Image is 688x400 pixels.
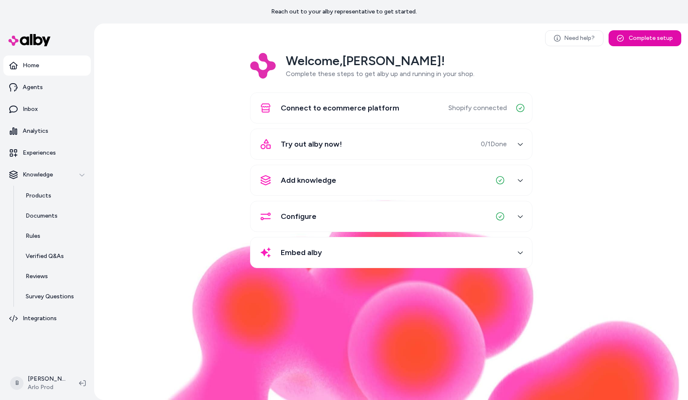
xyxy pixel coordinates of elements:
button: Try out alby now!0/1Done [256,134,527,154]
p: Agents [23,83,43,92]
a: Need help? [545,30,604,46]
p: Experiences [23,149,56,157]
span: Try out alby now! [281,138,342,150]
button: Knowledge [3,165,91,185]
button: Connect to ecommerce platformShopify connected [256,98,527,118]
span: B [10,376,24,390]
button: Complete setup [609,30,681,46]
a: Verified Q&As [17,246,91,266]
p: Survey Questions [26,292,74,301]
span: Configure [281,211,316,222]
span: Add knowledge [281,174,336,186]
a: Reviews [17,266,91,287]
button: Add knowledge [256,170,527,190]
a: Agents [3,77,91,97]
img: Logo [250,53,276,79]
span: 0 / 1 Done [481,139,507,149]
a: Products [17,186,91,206]
p: Integrations [23,314,57,323]
img: alby Logo [8,34,50,46]
a: Integrations [3,308,91,329]
a: Experiences [3,143,91,163]
p: Home [23,61,39,70]
span: Arlo Prod [28,383,66,392]
img: alby Bubble [102,200,680,400]
a: Survey Questions [17,287,91,307]
span: Embed alby [281,247,322,258]
p: Documents [26,212,58,220]
p: Inbox [23,105,38,113]
button: B[PERSON_NAME]Arlo Prod [5,370,72,397]
a: Documents [17,206,91,226]
p: Analytics [23,127,48,135]
a: Inbox [3,99,91,119]
a: Home [3,55,91,76]
p: Knowledge [23,171,53,179]
button: Configure [256,206,527,226]
p: Reach out to your alby representative to get started. [271,8,417,16]
p: Products [26,192,51,200]
p: Rules [26,232,40,240]
p: Reviews [26,272,48,281]
h2: Welcome, [PERSON_NAME] ! [286,53,474,69]
a: Analytics [3,121,91,141]
a: Rules [17,226,91,246]
span: Connect to ecommerce platform [281,102,399,114]
span: Complete these steps to get alby up and running in your shop. [286,70,474,78]
button: Embed alby [256,242,527,263]
p: [PERSON_NAME] [28,375,66,383]
span: Shopify connected [448,103,507,113]
p: Verified Q&As [26,252,64,261]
